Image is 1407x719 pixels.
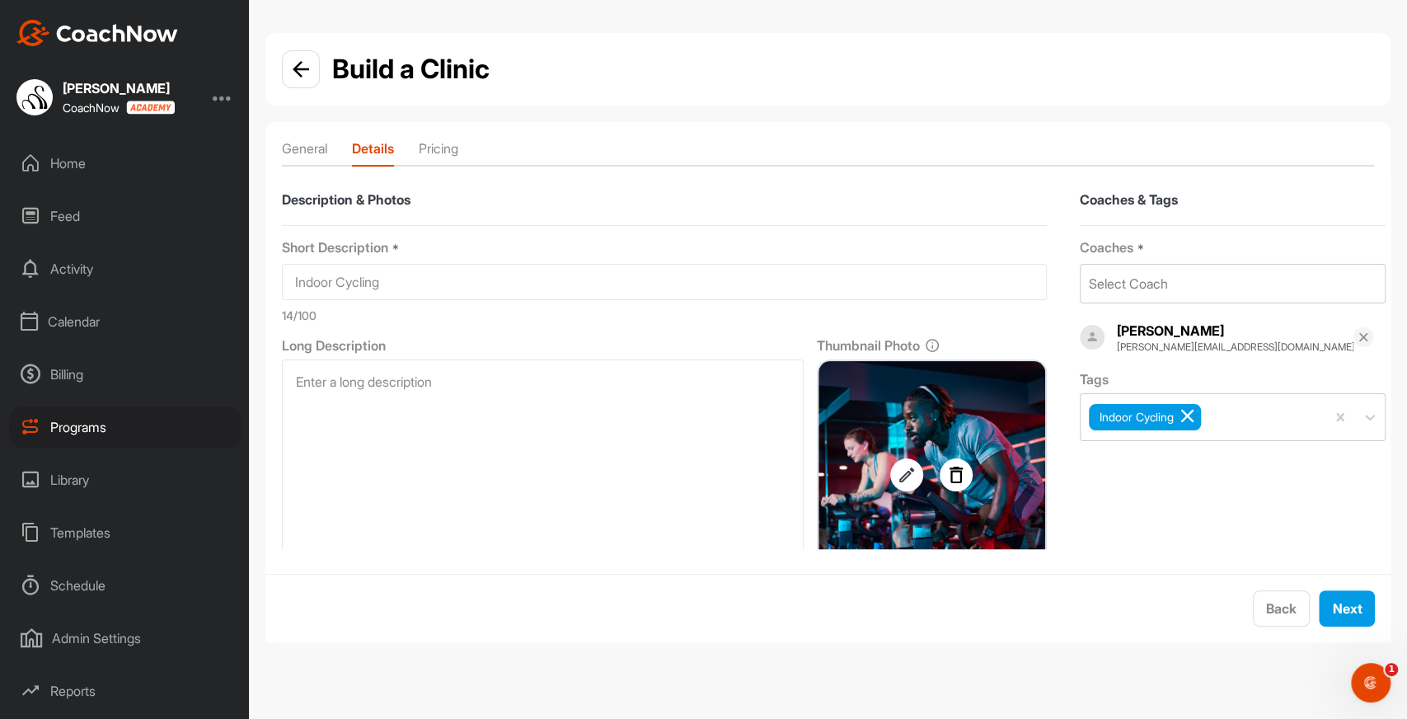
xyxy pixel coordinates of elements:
div: Home [9,143,242,184]
div: Programs [9,406,242,448]
span: Short Description [282,239,388,259]
span: Coaches [1080,239,1133,259]
label: Description & Photos [282,191,1047,209]
div: Calendar [9,301,242,342]
div: [PERSON_NAME] [63,82,175,95]
img: CoachNow [16,20,178,46]
img: Profile picture [1080,325,1104,350]
div: [PERSON_NAME] [1117,321,1353,341]
span: Long Description [282,337,386,355]
img: svg+xml;base64,PHN2ZyB3aWR0aD0iMjQiIGhlaWdodD0iMjQiIHZpZXdCb3g9IjAgMCAyNCAyNCIgZmlsbD0ibm9uZSIgeG... [940,465,973,485]
div: Billing [9,354,242,395]
img: svg+xml;base64,PHN2ZyB3aWR0aD0iMTYiIGhlaWdodD0iMTYiIHZpZXdCb3g9IjAgMCAxNiAxNiIgZmlsbD0ibm9uZSIgeG... [1357,331,1370,344]
span: Thumbnail Photo [817,337,920,355]
iframe: Intercom live chat [1351,663,1391,703]
div: Indoor Cycling [1095,408,1180,425]
div: CoachNow [63,101,175,115]
span: Back [1266,600,1297,617]
button: Next [1319,590,1375,627]
div: Select Coach [1089,274,1168,294]
div: Library [9,459,242,500]
input: Enter a short description [282,264,1047,300]
img: svg+xml;base64,PHN2ZyB4bWxucz0iaHR0cDovL3d3dy53My5vcmcvMjAwMC9zdmciIHdpZHRoPSIyNCIgaGVpZ2h0PSIyNC... [890,465,923,485]
li: Pricing [419,139,458,165]
img: CoachNow acadmey [126,101,175,115]
li: Details [352,139,394,165]
div: Activity [9,248,242,289]
p: 14 /100 [282,307,1047,324]
img: thumbnail [818,361,1044,589]
img: square_c8b22097c993bcfd2b698d1eae06ee05.jpg [16,79,53,115]
h2: Build a Clinic [332,49,490,89]
span: Tags [1080,371,1109,388]
img: info [924,337,940,354]
div: Templates [9,512,242,553]
span: Next [1332,600,1362,617]
div: Admin Settings [9,618,242,659]
img: info [293,61,309,78]
li: General [282,139,327,165]
label: Coaches & Tags [1080,191,1386,209]
div: [PERSON_NAME][EMAIL_ADDRESS][DOMAIN_NAME] [1117,341,1353,354]
div: Feed [9,195,242,237]
div: Schedule [9,565,242,606]
button: Back [1253,590,1310,627]
span: 1 [1385,663,1398,676]
div: Reports [9,670,242,712]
